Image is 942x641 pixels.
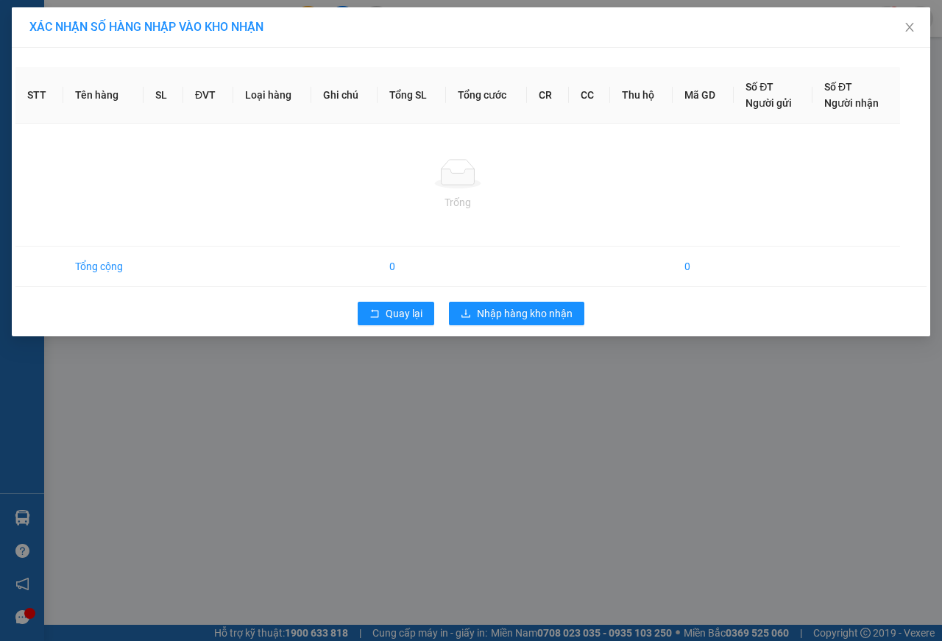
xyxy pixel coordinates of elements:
th: Ghi chú [311,67,378,124]
span: Quay lại [386,305,422,322]
th: ĐVT [183,67,233,124]
th: CC [569,67,610,124]
span: download [461,308,471,320]
th: Tên hàng [63,67,144,124]
th: Tổng cước [446,67,527,124]
td: 0 [378,247,446,287]
th: Tổng SL [378,67,446,124]
th: Loại hàng [233,67,312,124]
th: Thu hộ [610,67,673,124]
span: Số ĐT [746,81,773,93]
th: Mã GD [673,67,734,124]
td: Tổng cộng [63,247,144,287]
span: XÁC NHẬN SỐ HÀNG NHẬP VÀO KHO NHẬN [29,20,263,34]
th: SL [144,67,183,124]
span: Người nhận [824,97,879,109]
span: close [904,21,916,33]
div: Trống [27,194,888,210]
span: Số ĐT [824,81,852,93]
button: Close [889,7,930,49]
th: CR [527,67,568,124]
button: rollbackQuay lại [358,302,434,325]
th: STT [15,67,63,124]
span: rollback [369,308,380,320]
span: Người gửi [746,97,792,109]
td: 0 [673,247,734,287]
span: Nhập hàng kho nhận [477,305,573,322]
button: downloadNhập hàng kho nhận [449,302,584,325]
